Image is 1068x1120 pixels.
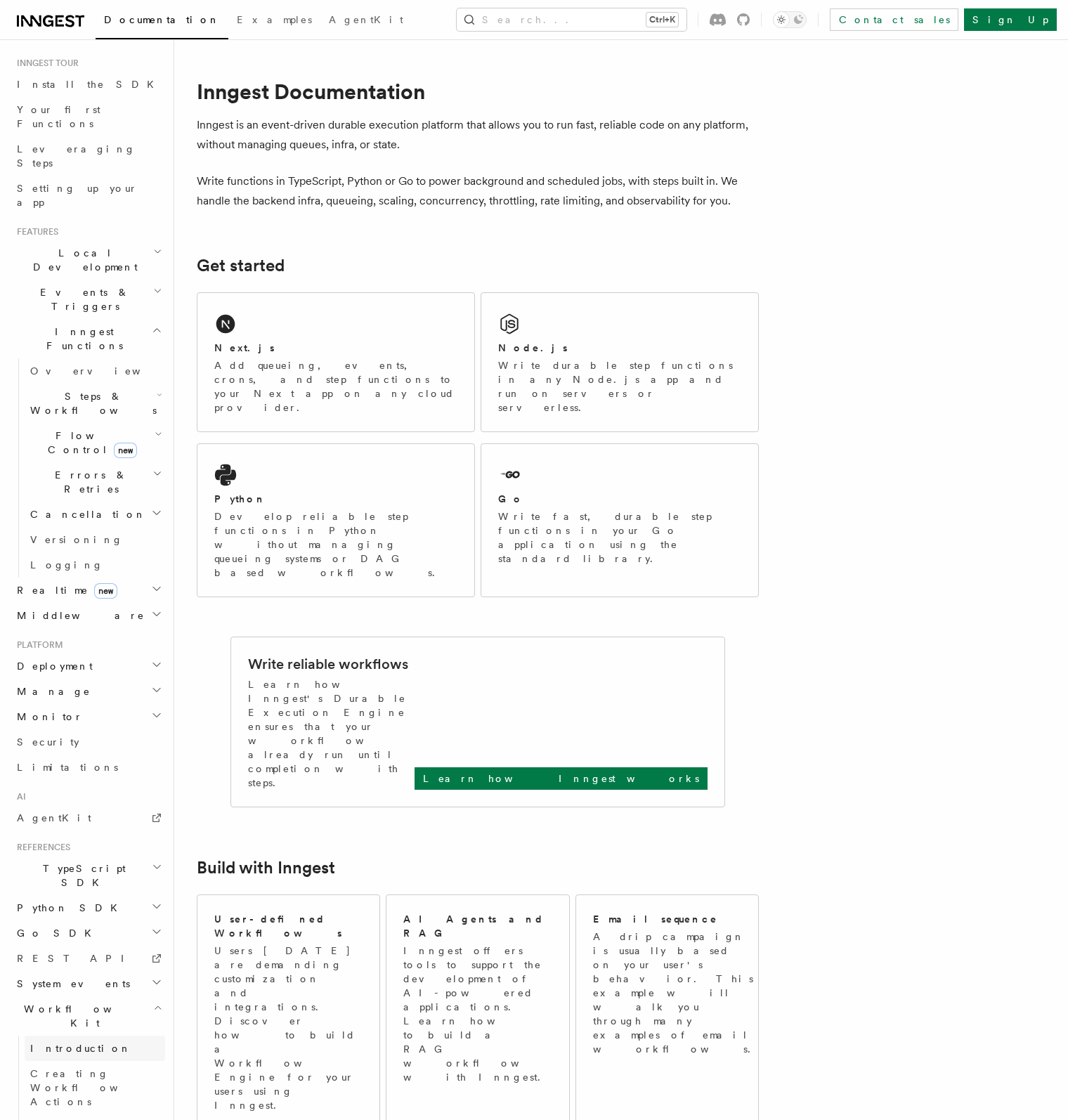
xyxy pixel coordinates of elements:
[11,861,152,890] span: TypeScript SDK
[30,534,123,545] span: Versioning
[197,858,335,878] a: Build with Inngest
[11,842,70,853] span: References
[320,4,412,38] a: AgentKit
[498,341,568,355] h2: Node.js
[11,901,126,915] span: Python SDK
[30,1043,131,1054] span: Introduction
[11,136,165,176] a: Leveraging Steps
[114,443,137,458] span: new
[11,358,165,578] div: Inngest Functions
[214,912,363,940] h2: User-defined Workflows
[964,8,1057,31] a: Sign Up
[25,1061,165,1114] a: Creating Workflow Actions
[25,423,165,462] button: Flow Controlnew
[403,912,554,940] h2: AI Agents and RAG
[11,639,63,651] span: Platform
[25,384,165,423] button: Steps & Workflows
[17,183,138,208] span: Setting up your app
[197,292,475,432] a: Next.jsAdd queueing, events, crons, and step functions to your Next app on any cloud provider.
[830,8,958,31] a: Contact sales
[214,358,457,415] p: Add queueing, events, crons, and step functions to your Next app on any cloud provider.
[25,552,165,578] a: Logging
[11,176,165,215] a: Setting up your app
[11,240,165,280] button: Local Development
[11,805,165,831] a: AgentKit
[11,653,165,679] button: Deployment
[11,280,165,319] button: Events & Triggers
[498,492,523,506] h2: Go
[415,767,708,790] a: Learn how Inngest works
[17,736,79,748] span: Security
[11,895,165,920] button: Python SDK
[17,812,91,823] span: AgentKit
[11,97,165,136] a: Your first Functions
[481,292,759,432] a: Node.jsWrite durable step functions in any Node.js app and run on servers or serverless.
[498,358,741,415] p: Write durable step functions in any Node.js app and run on servers or serverless.
[11,920,165,946] button: Go SDK
[30,1068,152,1107] span: Creating Workflow Actions
[248,677,415,790] p: Learn how Inngest's Durable Execution Engine ensures that your workflow already run until complet...
[329,14,403,25] span: AgentKit
[11,603,165,628] button: Middleware
[11,977,130,991] span: System events
[773,11,807,28] button: Toggle dark mode
[498,509,741,566] p: Write fast, durable step functions in your Go application using the standard library.
[214,492,266,506] h2: Python
[11,679,165,704] button: Manage
[481,443,759,597] a: GoWrite fast, durable step functions in your Go application using the standard library.
[104,14,220,25] span: Documentation
[11,659,93,673] span: Deployment
[646,13,678,27] kbd: Ctrl+K
[25,389,157,417] span: Steps & Workflows
[25,468,152,496] span: Errors & Retries
[11,72,165,97] a: Install the SDK
[11,996,165,1036] button: Workflow Kit
[11,1002,153,1030] span: Workflow Kit
[214,944,363,1112] p: Users [DATE] are demanding customization and integrations. Discover how to build a Workflow Engin...
[11,946,165,971] a: REST API
[17,953,136,964] span: REST API
[25,429,155,457] span: Flow Control
[11,325,152,353] span: Inngest Functions
[403,944,554,1084] p: Inngest offers tools to support the development of AI-powered applications. Learn how to build a ...
[30,559,103,571] span: Logging
[214,341,275,355] h2: Next.js
[197,115,759,155] p: Inngest is an event-driven durable execution platform that allows you to run fast, reliable code ...
[11,710,83,724] span: Monitor
[30,365,175,377] span: Overview
[423,771,699,786] p: Learn how Inngest works
[25,527,165,552] a: Versioning
[593,930,759,1056] p: A drip campaign is usually based on your user's behavior. This example will walk you through many...
[25,507,146,521] span: Cancellation
[11,755,165,780] a: Limitations
[11,583,117,597] span: Realtime
[11,856,165,895] button: TypeScript SDK
[11,226,58,237] span: Features
[11,704,165,729] button: Monitor
[457,8,686,31] button: Search...Ctrl+K
[197,443,475,597] a: PythonDevelop reliable step functions in Python without managing queueing systems or DAG based wo...
[11,971,165,996] button: System events
[17,143,136,169] span: Leveraging Steps
[248,654,408,674] h2: Write reliable workflows
[228,4,320,38] a: Examples
[17,762,118,773] span: Limitations
[237,14,312,25] span: Examples
[11,285,153,313] span: Events & Triggers
[11,926,100,940] span: Go SDK
[25,462,165,502] button: Errors & Retries
[25,502,165,527] button: Cancellation
[11,246,153,274] span: Local Development
[11,319,165,358] button: Inngest Functions
[11,684,91,698] span: Manage
[214,509,457,580] p: Develop reliable step functions in Python without managing queueing systems or DAG based workflows.
[197,171,759,211] p: Write functions in TypeScript, Python or Go to power background and scheduled jobs, with steps bu...
[25,1036,165,1061] a: Introduction
[593,912,718,926] h2: Email sequence
[11,58,79,69] span: Inngest tour
[17,104,100,129] span: Your first Functions
[197,79,759,104] h1: Inngest Documentation
[17,79,162,90] span: Install the SDK
[11,578,165,603] button: Realtimenew
[25,358,165,384] a: Overview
